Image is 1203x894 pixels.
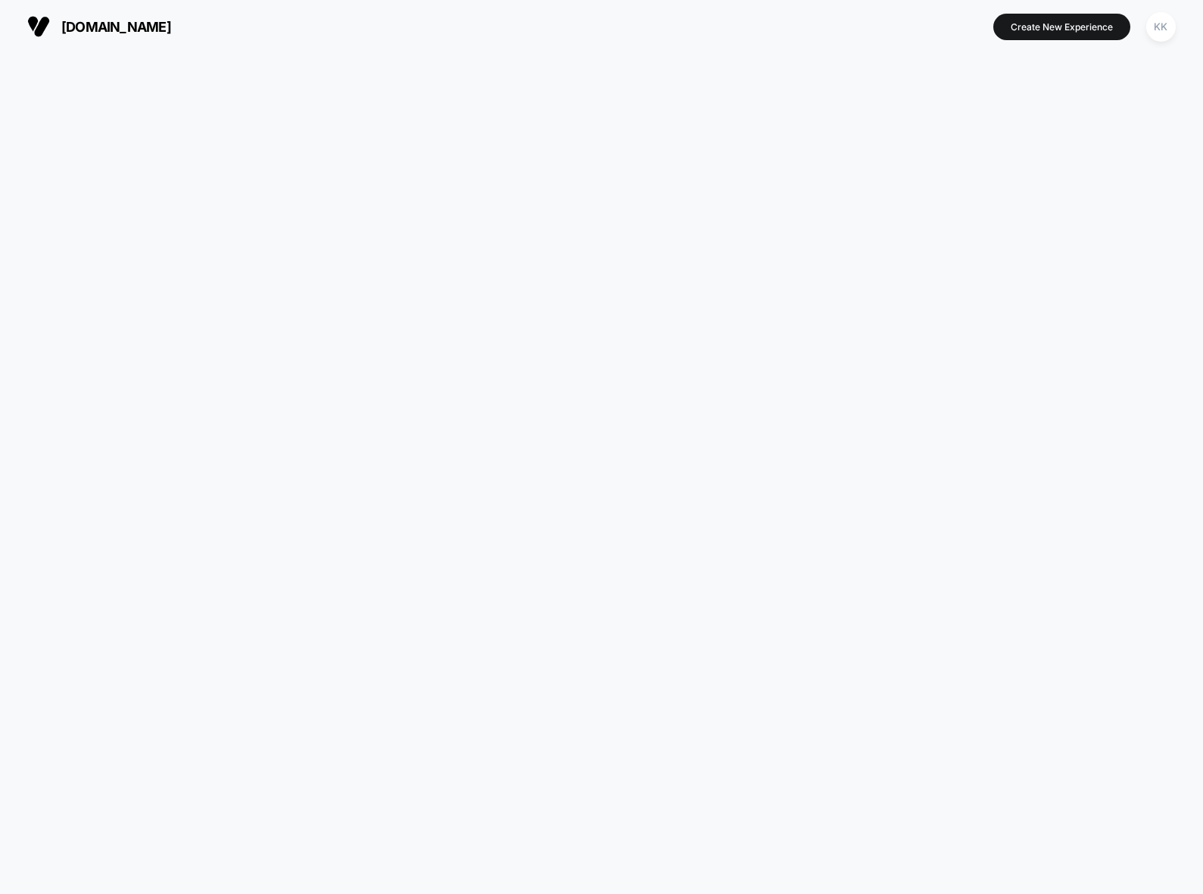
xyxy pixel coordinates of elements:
[23,14,176,39] button: [DOMAIN_NAME]
[1142,11,1180,42] button: KK
[1146,12,1176,42] div: KK
[27,15,50,38] img: Visually logo
[993,14,1130,40] button: Create New Experience
[61,19,171,35] span: [DOMAIN_NAME]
